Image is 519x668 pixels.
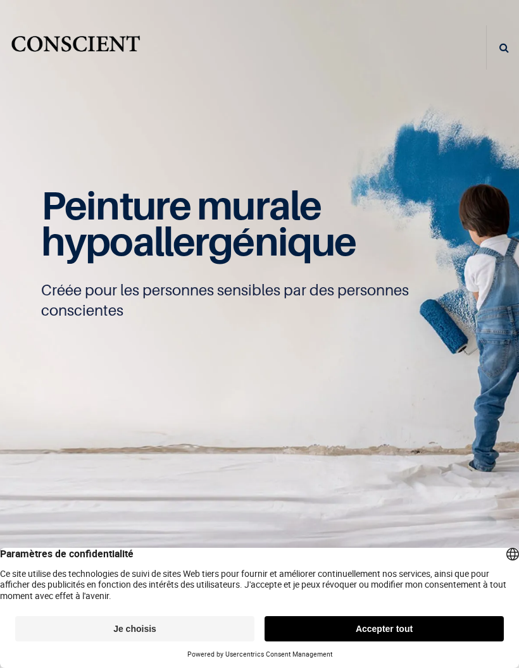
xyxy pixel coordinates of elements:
[41,218,356,264] span: hypoallergénique
[9,31,142,65] a: Logo of Conscient
[9,31,142,65] img: Conscient
[41,182,321,228] span: Peinture murale
[41,280,478,321] p: Créée pour les personnes sensibles par des personnes conscientes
